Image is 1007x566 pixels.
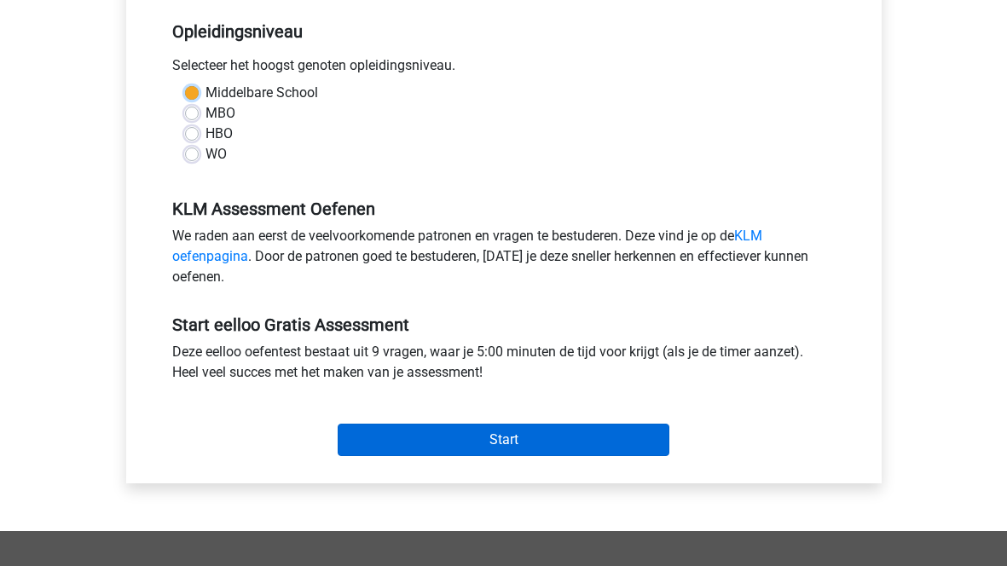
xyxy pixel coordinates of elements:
[159,342,848,390] div: Deze eelloo oefentest bestaat uit 9 vragen, waar je 5:00 minuten de tijd voor krijgt (als je de t...
[338,424,669,456] input: Start
[159,226,848,294] div: We raden aan eerst de veelvoorkomende patronen en vragen te bestuderen. Deze vind je op de . Door...
[205,144,227,165] label: WO
[205,103,235,124] label: MBO
[172,199,836,219] h5: KLM Assessment Oefenen
[172,315,836,335] h5: Start eelloo Gratis Assessment
[172,14,836,49] h5: Opleidingsniveau
[159,55,848,83] div: Selecteer het hoogst genoten opleidingsniveau.
[205,83,318,103] label: Middelbare School
[205,124,233,144] label: HBO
